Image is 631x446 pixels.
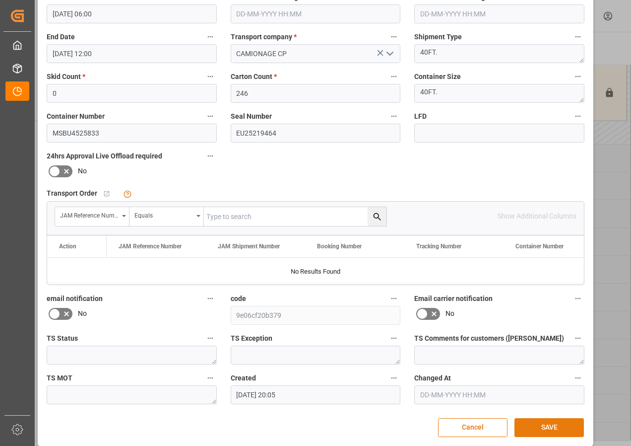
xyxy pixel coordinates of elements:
[60,209,119,220] div: JAM Reference Number
[47,32,75,42] span: End Date
[571,30,584,43] button: Shipment Type
[414,385,584,404] input: DD-MM-YYYY HH:MM
[59,243,76,250] div: Action
[47,333,78,344] span: TS Status
[47,373,72,383] span: TS MOT
[416,243,461,250] span: Tracking Number
[231,4,401,23] input: DD-MM-YYYY HH:MM
[438,418,507,437] button: Cancel
[514,418,584,437] button: SAVE
[204,70,217,83] button: Skid Count *
[129,207,204,226] button: open menu
[231,333,272,344] span: TS Exception
[55,207,129,226] button: open menu
[414,4,584,23] input: DD-MM-YYYY HH:MM
[414,84,584,103] textarea: 40FT.
[387,30,400,43] button: Transport company *
[414,44,584,63] textarea: 40FT.
[368,207,386,226] button: search button
[218,243,280,250] span: JAM Shipment Number
[414,373,451,383] span: Changed At
[204,110,217,123] button: Container Number
[515,243,564,250] span: Container Number
[204,332,217,345] button: TS Status
[445,308,454,319] span: No
[414,32,462,42] span: Shipment Type
[119,243,182,250] span: JAM Reference Number
[47,151,162,161] span: 24hrs Approval Live Offload required
[414,111,427,122] span: LFD
[204,30,217,43] button: End Date
[47,44,217,63] input: DD-MM-YYYY HH:MM
[571,292,584,305] button: Email carrier notification
[382,46,397,62] button: open menu
[571,70,584,83] button: Container Size
[317,243,362,250] span: Booking Number
[134,209,193,220] div: Equals
[47,72,85,82] span: Skid Count
[47,294,103,304] span: email notification
[231,32,297,42] span: Transport company
[387,292,400,305] button: code
[204,149,217,162] button: 24hrs Approval Live Offload required
[204,292,217,305] button: email notification
[47,4,217,23] input: DD-MM-YYYY HH:MM
[387,70,400,83] button: Carton Count *
[414,294,493,304] span: Email carrier notification
[387,372,400,384] button: Created
[414,72,461,82] span: Container Size
[78,308,87,319] span: No
[571,110,584,123] button: LFD
[204,372,217,384] button: TS MOT
[571,372,584,384] button: Changed At
[571,332,584,345] button: TS Comments for customers ([PERSON_NAME])
[47,188,97,199] span: Transport Order
[204,207,386,226] input: Type to search
[387,332,400,345] button: TS Exception
[387,110,400,123] button: Seal Number
[231,373,256,383] span: Created
[231,72,277,82] span: Carton Count
[78,166,87,176] span: No
[231,385,401,404] input: DD-MM-YYYY HH:MM
[231,111,272,122] span: Seal Number
[231,294,246,304] span: code
[47,111,105,122] span: Container Number
[414,333,564,344] span: TS Comments for customers ([PERSON_NAME])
